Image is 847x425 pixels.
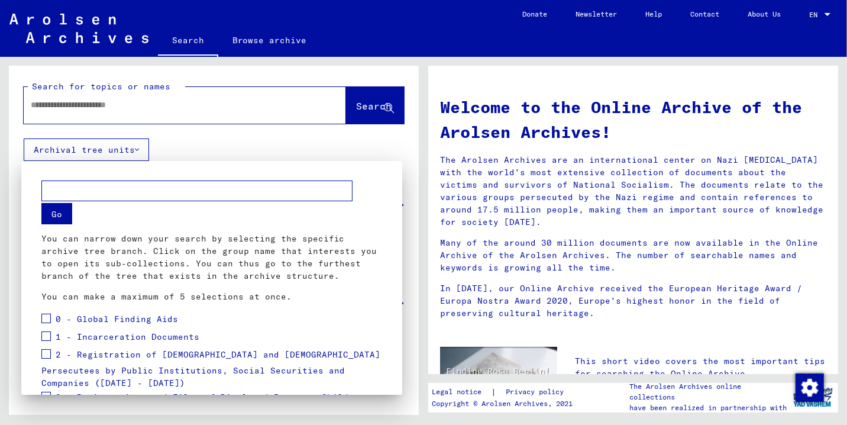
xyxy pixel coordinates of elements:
[796,374,824,402] img: Change consent
[41,392,364,418] span: 3 - Registrations and Files of Displaced Persons, Children and Missing Persons
[41,349,380,388] span: 2 - Registration of [DEMOGRAPHIC_DATA] and [DEMOGRAPHIC_DATA] Persecutees by Public Institutions,...
[56,331,199,342] span: 1 - Incarceration Documents
[41,291,382,303] p: You can make a maximum of 5 selections at once.
[41,233,382,282] p: You can narrow down your search by selecting the specific archive tree branch. Click on the group...
[41,203,72,224] button: Go
[56,314,178,324] span: 0 - Global Finding Aids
